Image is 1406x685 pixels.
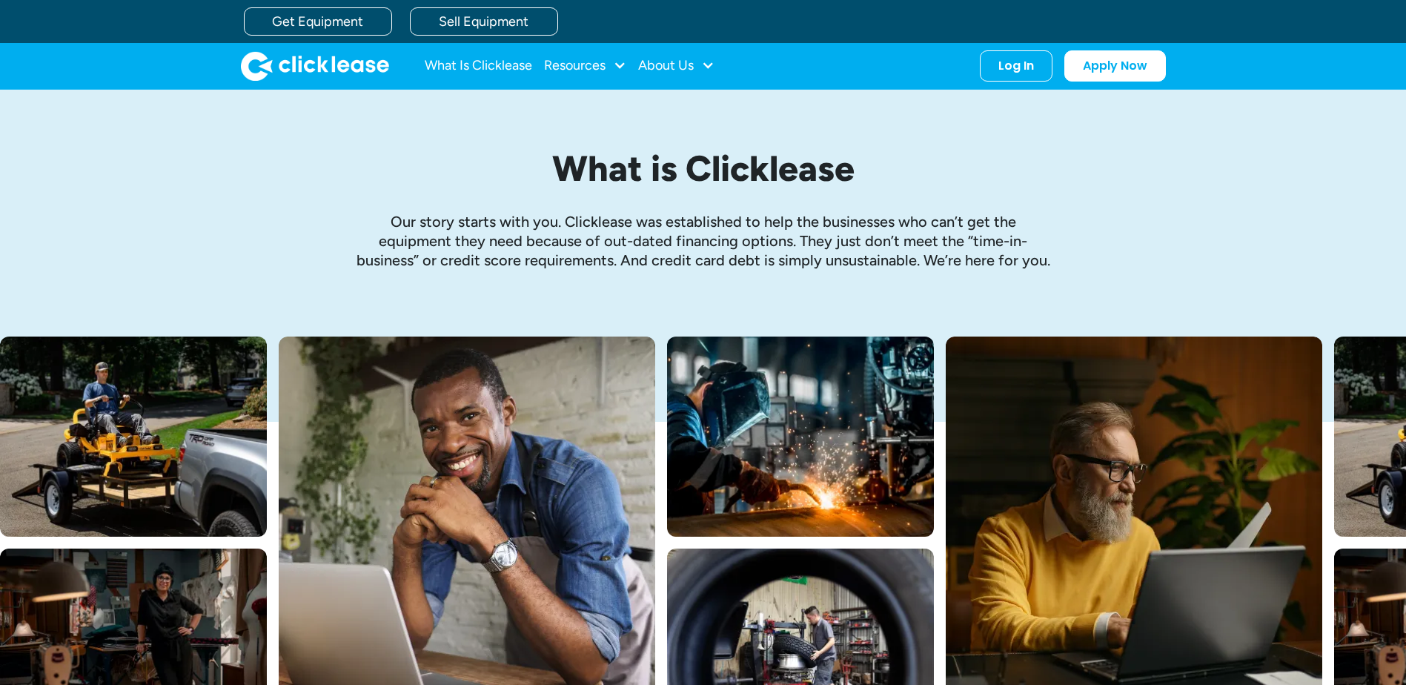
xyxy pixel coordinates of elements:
[241,51,389,81] img: Clicklease logo
[244,7,392,36] a: Get Equipment
[667,337,934,537] img: A welder in a large mask working on a large pipe
[425,51,532,81] a: What Is Clicklease
[355,149,1052,188] h1: What is Clicklease
[355,212,1052,270] p: Our story starts with you. Clicklease was established to help the businesses who can’t get the eq...
[1064,50,1166,82] a: Apply Now
[998,59,1034,73] div: Log In
[410,7,558,36] a: Sell Equipment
